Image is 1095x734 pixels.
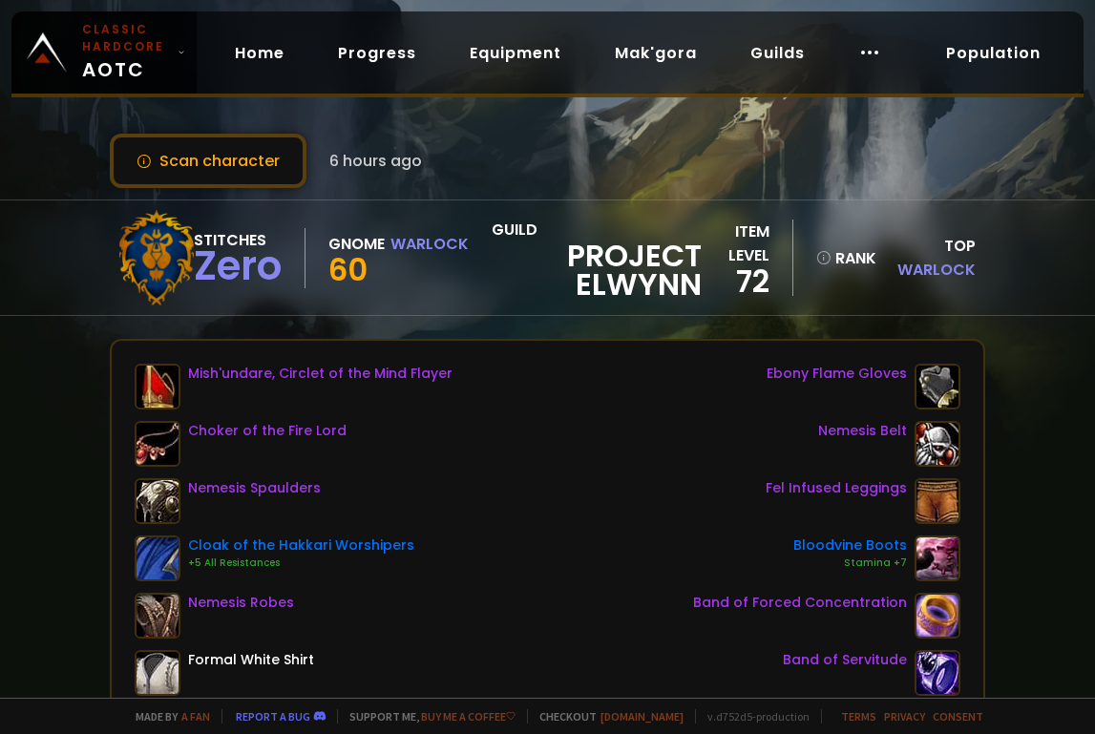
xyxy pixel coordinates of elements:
[492,218,702,299] div: guild
[135,650,180,696] img: item-4334
[454,33,577,73] a: Equipment
[135,364,180,409] img: item-19375
[135,478,180,524] img: item-16932
[188,364,453,384] div: Mish'undare, Circlet of the Mind Flayer
[915,478,960,524] img: item-19133
[110,134,306,188] button: Scan character
[390,232,469,256] div: Warlock
[11,11,197,94] a: Classic HardcoreAOTC
[695,709,810,724] span: v. d752d5 - production
[328,248,368,291] span: 60
[492,241,702,299] span: Project Elwynn
[693,593,907,613] div: Band of Forced Concentration
[600,33,712,73] a: Mak'gora
[783,650,907,670] div: Band of Servitude
[931,33,1056,73] a: Population
[135,421,180,467] img: item-18814
[236,709,310,724] a: Report a bug
[135,593,180,639] img: item-16931
[135,535,180,581] img: item-22711
[188,421,347,441] div: Choker of the Fire Lord
[124,709,210,724] span: Made by
[915,364,960,409] img: item-19407
[82,21,170,55] small: Classic Hardcore
[897,259,976,281] span: Warlock
[702,220,769,267] div: item level
[884,709,925,724] a: Privacy
[527,709,684,724] span: Checkout
[188,593,294,613] div: Nemesis Robes
[188,478,321,498] div: Nemesis Spaulders
[328,232,385,256] div: Gnome
[600,709,684,724] a: [DOMAIN_NAME]
[915,535,960,581] img: item-19684
[337,709,516,724] span: Support me,
[323,33,432,73] a: Progress
[915,593,960,639] img: item-19403
[194,228,282,252] div: Stitches
[766,478,907,498] div: Fel Infused Leggings
[767,364,907,384] div: Ebony Flame Gloves
[220,33,300,73] a: Home
[82,21,170,84] span: AOTC
[702,267,769,296] div: 72
[816,246,868,270] div: rank
[194,252,282,281] div: Zero
[915,650,960,696] img: item-22721
[793,535,907,556] div: Bloodvine Boots
[879,234,977,282] div: Top
[421,709,516,724] a: Buy me a coffee
[818,421,907,441] div: Nemesis Belt
[841,709,876,724] a: Terms
[793,556,907,571] div: Stamina +7
[188,535,414,556] div: Cloak of the Hakkari Worshipers
[188,650,314,670] div: Formal White Shirt
[915,421,960,467] img: item-16933
[933,709,983,724] a: Consent
[329,149,422,173] span: 6 hours ago
[188,556,414,571] div: +5 All Resistances
[181,709,210,724] a: a fan
[735,33,820,73] a: Guilds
